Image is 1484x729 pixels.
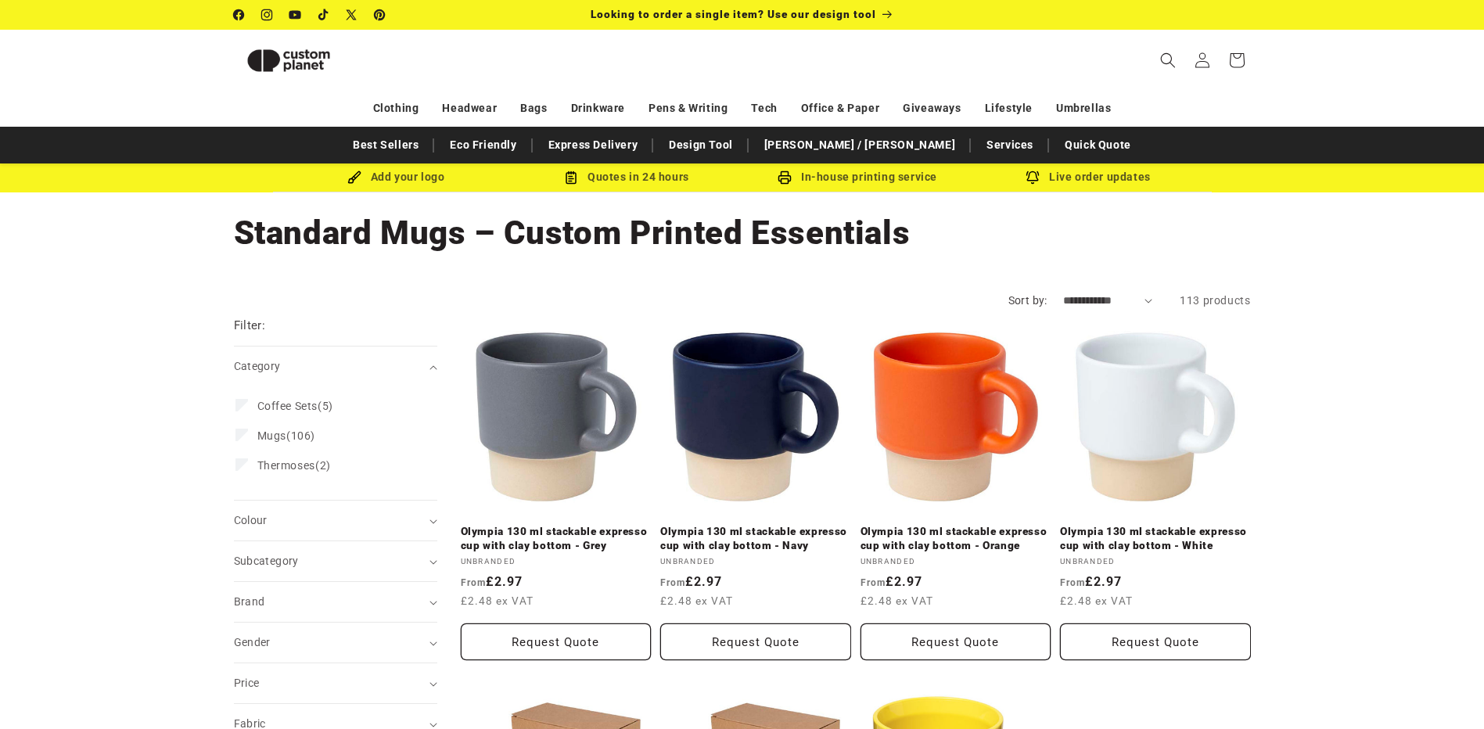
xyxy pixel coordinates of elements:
a: Pens & Writing [649,95,728,122]
summary: Colour (0 selected) [234,501,437,540]
a: Giveaways [903,95,961,122]
button: Request Quote [1060,623,1251,660]
span: Colour [234,514,268,526]
span: Subcategory [234,555,299,567]
span: Looking to order a single item? Use our design tool [591,8,876,20]
a: Olympia 130 ml stackable expresso cup with clay bottom - White [1060,525,1251,552]
button: Request Quote [660,623,851,660]
a: Olympia 130 ml stackable expresso cup with clay bottom - Grey [461,525,652,552]
span: Category [234,360,281,372]
div: Live order updates [973,167,1204,187]
a: Olympia 130 ml stackable expresso cup with clay bottom - Navy [660,525,851,552]
summary: Search [1151,43,1185,77]
summary: Price [234,663,437,703]
a: Olympia 130 ml stackable expresso cup with clay bottom - Orange [861,525,1051,552]
a: Custom Planet [228,30,396,91]
a: Services [979,131,1041,159]
div: Quotes in 24 hours [512,167,742,187]
img: Order Updates Icon [564,171,578,185]
a: Quick Quote [1057,131,1139,159]
span: Mugs [257,429,286,442]
summary: Category (0 selected) [234,347,437,386]
span: Thermoses [257,459,315,472]
a: Bags [520,95,547,122]
span: (2) [257,458,331,472]
a: Office & Paper [801,95,879,122]
img: Order updates [1026,171,1040,185]
summary: Gender (0 selected) [234,623,437,663]
label: Sort by: [1008,294,1047,307]
a: Design Tool [661,131,741,159]
span: (5) [257,399,333,413]
span: 113 products [1180,294,1250,307]
h1: Standard Mugs – Custom Printed Essentials [234,212,1251,254]
a: Tech [751,95,777,122]
summary: Subcategory (0 selected) [234,541,437,581]
button: Request Quote [461,623,652,660]
img: In-house printing [778,171,792,185]
a: Drinkware [571,95,625,122]
span: (106) [257,429,315,443]
a: Best Sellers [345,131,426,159]
button: Request Quote [861,623,1051,660]
a: Umbrellas [1056,95,1111,122]
a: Clothing [373,95,419,122]
summary: Brand (0 selected) [234,582,437,622]
div: Add your logo [281,167,512,187]
a: Headwear [442,95,497,122]
span: Gender [234,636,271,648]
a: Lifestyle [985,95,1033,122]
a: Eco Friendly [442,131,524,159]
img: Custom Planet [234,36,343,85]
img: Brush Icon [347,171,361,185]
a: [PERSON_NAME] / [PERSON_NAME] [756,131,963,159]
div: In-house printing service [742,167,973,187]
span: Coffee Sets [257,400,318,412]
h2: Filter: [234,317,266,335]
span: Brand [234,595,265,608]
a: Express Delivery [541,131,646,159]
span: Price [234,677,260,689]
